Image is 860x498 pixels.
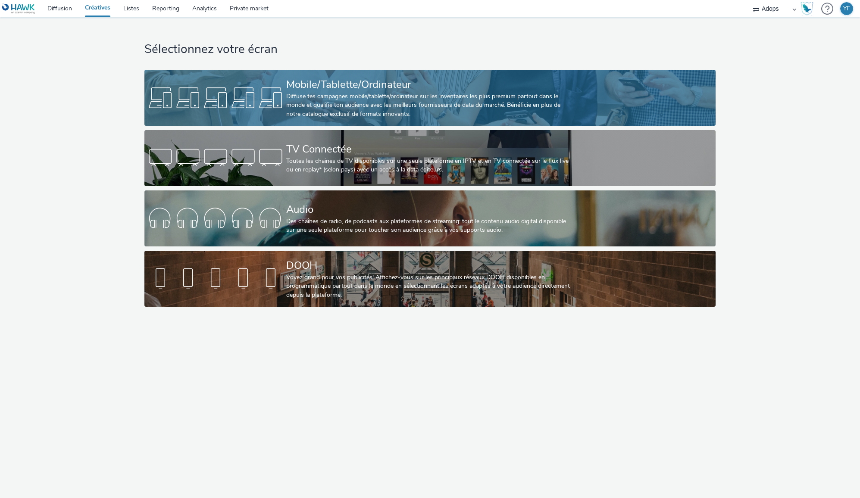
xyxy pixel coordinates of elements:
img: Hawk Academy [801,2,813,16]
div: DOOH [286,258,570,273]
div: Toutes les chaines de TV disponibles sur une seule plateforme en IPTV et en TV connectée sur le f... [286,157,570,174]
div: YF [843,2,850,15]
a: TV ConnectéeToutes les chaines de TV disponibles sur une seule plateforme en IPTV et en TV connec... [144,130,716,186]
div: Diffuse tes campagnes mobile/tablette/ordinateur sur les inventaires les plus premium partout dan... [286,92,570,118]
a: AudioDes chaînes de radio, de podcasts aux plateformes de streaming: tout le contenu audio digita... [144,190,716,246]
img: undefined Logo [2,3,35,14]
div: Mobile/Tablette/Ordinateur [286,77,570,92]
div: Audio [286,202,570,217]
div: Voyez grand pour vos publicités! Affichez-vous sur les principaux réseaux DOOH disponibles en pro... [286,273,570,299]
div: TV Connectée [286,142,570,157]
h1: Sélectionnez votre écran [144,41,716,58]
a: Mobile/Tablette/OrdinateurDiffuse tes campagnes mobile/tablette/ordinateur sur les inventaires le... [144,70,716,126]
a: Hawk Academy [801,2,817,16]
div: Des chaînes de radio, de podcasts aux plateformes de streaming: tout le contenu audio digital dis... [286,217,570,235]
a: DOOHVoyez grand pour vos publicités! Affichez-vous sur les principaux réseaux DOOH disponibles en... [144,251,716,307]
